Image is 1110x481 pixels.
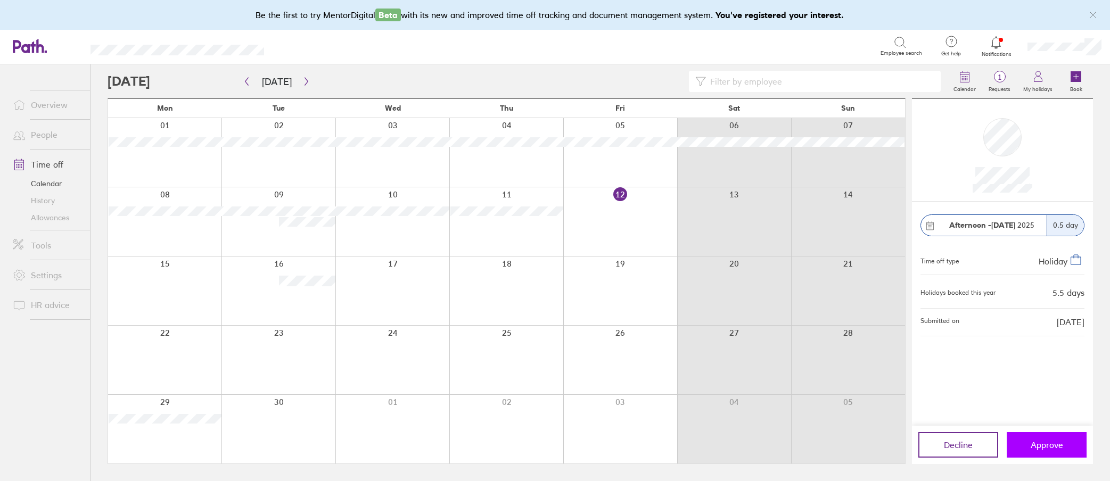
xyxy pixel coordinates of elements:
span: Submitted on [920,317,959,327]
span: Beta [375,9,401,21]
label: My holidays [1017,83,1059,93]
span: Sat [728,104,740,112]
span: Notifications [979,51,1014,57]
div: Holidays booked this year [920,289,996,296]
a: Settings [4,264,90,286]
a: Overview [4,94,90,115]
div: 0.5 day [1047,215,1084,236]
span: Tue [273,104,285,112]
span: [DATE] [1057,317,1084,327]
label: Calendar [947,83,982,93]
a: People [4,124,90,145]
span: Thu [500,104,513,112]
span: Employee search [881,50,922,56]
button: Decline [918,432,998,458]
a: HR advice [4,294,90,316]
span: Decline [944,440,973,450]
div: 5.5 days [1053,288,1084,297]
span: Mon [157,104,173,112]
b: You've registered your interest. [716,10,844,20]
label: Book [1064,83,1089,93]
button: Approve [1007,432,1087,458]
a: Tools [4,235,90,256]
button: [DATE] [253,73,300,90]
a: Calendar [947,64,982,98]
div: Search [293,41,320,51]
a: Time off [4,154,90,175]
label: Requests [982,83,1017,93]
span: 2025 [949,221,1034,229]
span: Fri [615,104,625,112]
strong: [DATE] [991,220,1015,230]
a: History [4,192,90,209]
strong: Afternoon - [949,220,991,230]
span: Get help [934,51,968,57]
span: Holiday [1039,256,1067,267]
a: My holidays [1017,64,1059,98]
span: Sun [841,104,855,112]
span: Wed [385,104,401,112]
span: 1 [982,73,1017,81]
a: Allowances [4,209,90,226]
input: Filter by employee [706,71,934,92]
div: Be the first to try MentorDigital with its new and improved time off tracking and document manage... [256,9,854,21]
div: Time off type [920,253,959,266]
a: Book [1059,64,1093,98]
a: Calendar [4,175,90,192]
a: Notifications [979,35,1014,57]
span: Approve [1031,440,1063,450]
a: 1Requests [982,64,1017,98]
